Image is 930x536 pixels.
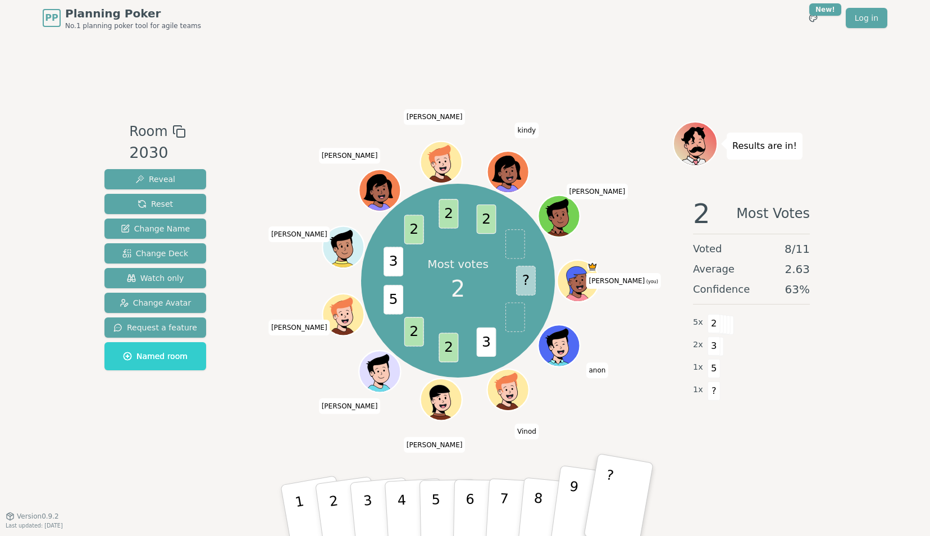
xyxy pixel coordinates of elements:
[122,248,188,259] span: Change Deck
[476,328,496,357] span: 3
[427,256,489,272] p: Most votes
[515,122,539,138] span: Click to change your name
[439,333,458,362] span: 2
[785,261,810,277] span: 2.63
[319,398,381,414] span: Click to change your name
[268,226,330,242] span: Click to change your name
[17,512,59,521] span: Version 0.9.2
[104,268,206,288] button: Watch only
[693,281,750,297] span: Confidence
[809,3,841,16] div: New!
[123,351,188,362] span: Named room
[404,437,466,452] span: Click to change your name
[708,381,721,401] span: ?
[451,272,465,306] span: 2
[439,199,458,228] span: 2
[736,200,810,227] span: Most Votes
[708,359,721,378] span: 5
[516,266,535,295] span: ?
[43,6,201,30] a: PPPlanning PokerNo.1 planning poker tool for agile teams
[120,297,192,308] span: Change Avatar
[104,342,206,370] button: Named room
[104,169,206,189] button: Reveal
[404,317,423,346] span: 2
[586,273,661,289] span: Click to change your name
[693,384,703,396] span: 1 x
[708,337,721,356] span: 3
[104,194,206,214] button: Reset
[598,467,615,528] p: ?
[785,281,810,297] span: 63 %
[6,512,59,521] button: Version0.9.2
[693,200,710,227] span: 2
[6,523,63,529] span: Last updated: [DATE]
[693,241,722,257] span: Voted
[113,322,197,333] span: Request a feature
[121,223,190,234] span: Change Name
[104,219,206,239] button: Change Name
[732,138,797,154] p: Results are in!
[384,285,403,314] span: 5
[567,183,628,199] span: Click to change your name
[127,272,184,284] span: Watch only
[514,424,539,439] span: Click to change your name
[65,21,201,30] span: No.1 planning poker tool for agile teams
[135,174,175,185] span: Reveal
[693,361,703,374] span: 1 x
[384,247,403,276] span: 3
[65,6,201,21] span: Planning Poker
[104,243,206,264] button: Change Deck
[476,205,496,234] span: 2
[129,121,167,142] span: Room
[104,293,206,313] button: Change Avatar
[104,317,206,338] button: Request a feature
[693,316,703,329] span: 5 x
[404,109,466,125] span: Click to change your name
[319,148,381,163] span: Click to change your name
[645,279,658,284] span: (you)
[138,198,173,210] span: Reset
[803,8,823,28] button: New!
[268,320,330,335] span: Click to change your name
[693,261,735,277] span: Average
[785,241,810,257] span: 8 / 11
[846,8,887,28] a: Log in
[45,11,58,25] span: PP
[693,339,703,351] span: 2 x
[587,261,598,272] span: Natasha is the host
[708,314,721,333] span: 2
[558,261,598,301] button: Click to change your avatar
[404,215,423,244] span: 2
[586,362,608,378] span: Click to change your name
[129,142,185,165] div: 2030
